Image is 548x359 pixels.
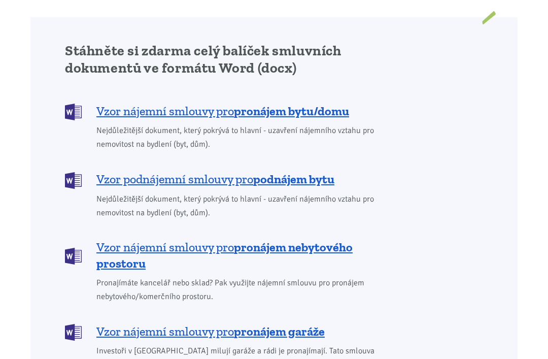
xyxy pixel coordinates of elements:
h2: Stáhněte si zdarma celý balíček smluvních dokumentů ve formátu Word (docx) [65,42,375,77]
a: Vzor podnájemní smlouvy propodnájem bytu [65,171,375,188]
span: Nejdůležitější dokument, který pokrývá to hlavní - uzavření nájemního vztahu pro nemovitost na by... [96,192,375,220]
b: pronájem garáže [234,324,325,339]
span: Vzor nájemní smlouvy pro [96,323,325,340]
img: DOCX (Word) [65,324,82,341]
img: DOCX (Word) [65,104,82,120]
a: Vzor nájemní smlouvy propronájem garáže [65,323,375,340]
b: podnájem bytu [253,172,334,186]
a: Vzor nájemní smlouvy propronájem nebytového prostoru [65,239,375,272]
img: DOCX (Word) [65,248,82,265]
b: pronájem nebytového prostoru [96,240,353,271]
a: Vzor nájemní smlouvy propronájem bytu/domu [65,103,375,119]
span: Pronajímáte kancelář nebo sklad? Pak využijte nájemní smlouvu pro pronájem nebytového/komerčního ... [96,276,375,304]
span: Nejdůležitější dokument, který pokrývá to hlavní - uzavření nájemního vztahu pro nemovitost na by... [96,124,375,151]
span: Vzor nájemní smlouvy pro [96,239,375,272]
b: pronájem bytu/domu [234,104,349,118]
img: DOCX (Word) [65,172,82,189]
span: Vzor nájemní smlouvy pro [96,103,349,119]
span: Vzor podnájemní smlouvy pro [96,171,334,187]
